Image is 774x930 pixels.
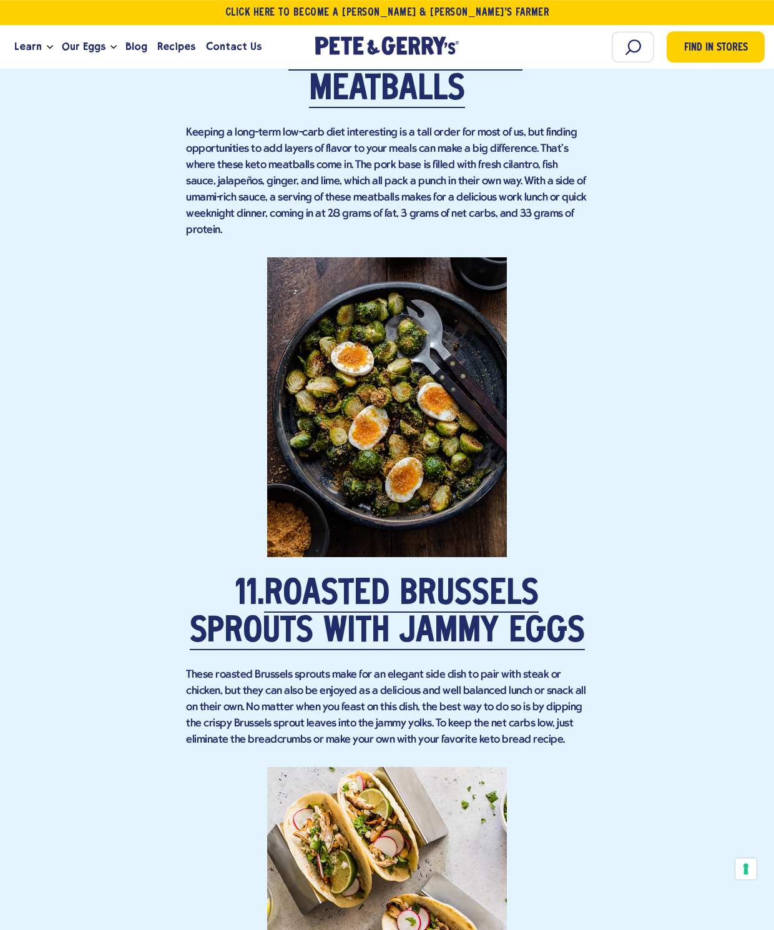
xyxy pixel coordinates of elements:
[735,858,757,879] button: Your consent preferences for tracking technologies
[667,31,765,62] a: Find in Stores
[186,125,588,239] p: Keeping a long-term low-carb diet interesting is a tall order for most of us, but finding opportu...
[190,578,585,650] a: Roasted Brussels Sprouts with Jammy Eggs
[14,39,42,54] span: Learn
[157,39,195,54] span: Recipes
[612,31,654,62] input: Search
[186,667,588,748] p: These roasted Brussels sprouts make for an elegant side dish to pair with steak or chicken, but t...
[201,30,267,64] a: Contact Us
[288,36,522,108] a: Keto Thai Style Meatballs
[684,40,748,57] span: Find in Stores
[9,30,47,64] a: Learn
[110,45,117,49] button: Open the dropdown menu for Our Eggs
[120,30,152,64] a: Blog
[186,34,588,109] h2: 10.
[152,30,200,64] a: Recipes
[57,30,110,64] a: Our Eggs
[125,39,147,54] span: Blog
[62,39,105,54] span: Our Eggs
[206,39,262,54] span: Contact Us
[186,576,588,651] h2: 11.
[47,45,53,49] button: Open the dropdown menu for Learn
